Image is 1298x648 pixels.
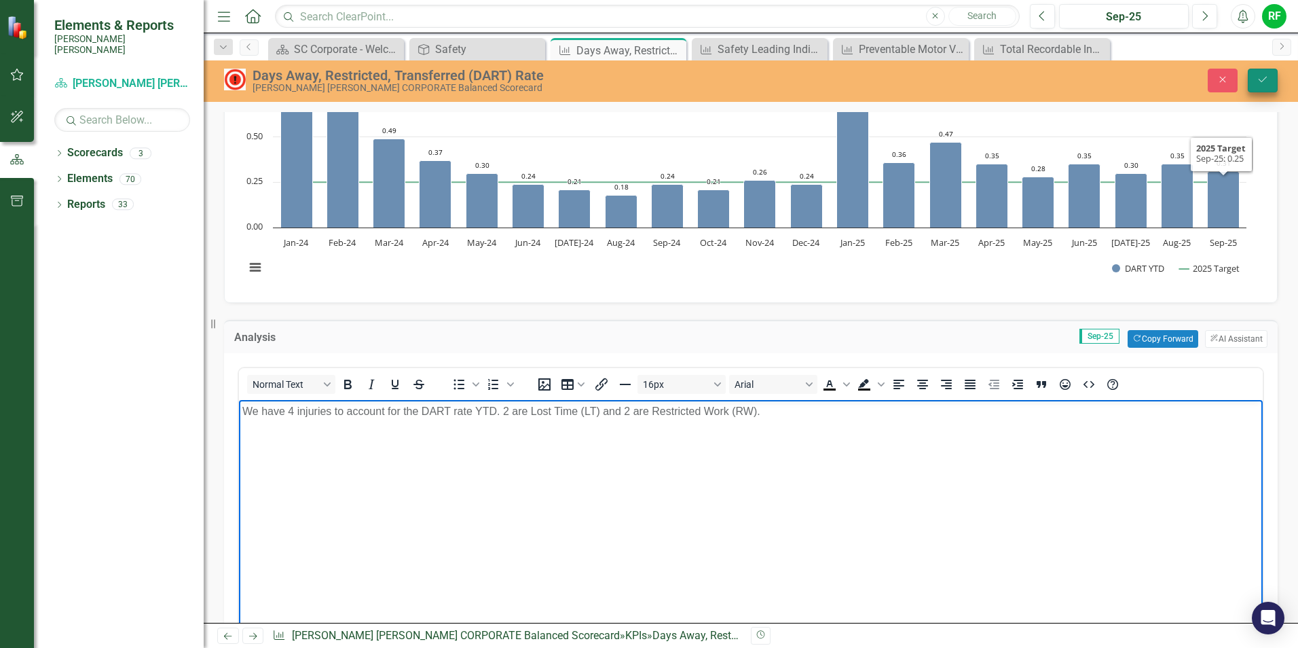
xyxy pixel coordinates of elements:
[735,379,801,390] span: Arial
[1031,164,1045,173] text: 0.28
[360,375,383,394] button: Italic
[1006,375,1029,394] button: Increase indent
[1252,602,1284,634] div: Open Intercom Messenger
[652,629,879,642] div: Days Away, Restricted, Transferred (DART) Rate
[521,171,536,181] text: 0.24
[1064,9,1184,25] div: Sep-25
[420,160,451,228] path: Apr-24, 0.37. DART YTD.
[282,236,309,249] text: Jan-24
[625,629,647,642] a: KPIs
[839,236,865,249] text: Jan-25
[1077,151,1092,160] text: 0.35
[292,629,620,642] a: [PERSON_NAME] [PERSON_NAME] CORPORATE Balanced Scorecard
[67,145,123,161] a: Scorecards
[1262,4,1286,29] button: RF
[246,258,265,277] button: View chart menu, Chart
[1022,177,1054,228] path: May-25, 0.28. DART YTD.
[1059,4,1189,29] button: Sep-25
[246,130,263,142] text: 0.50
[247,375,335,394] button: Block Normal Text
[1023,236,1052,249] text: May-25
[707,177,721,186] text: 0.21
[533,375,556,394] button: Insert image
[272,628,741,644] div: » »
[744,180,776,228] path: Nov-24, 0.26. DART YTD.
[1054,375,1077,394] button: Emojis
[327,93,359,228] path: Feb-24, 0.74. DART YTD.
[1205,330,1267,348] button: AI Assistant
[948,7,1016,26] button: Search
[792,236,820,249] text: Dec-24
[818,375,852,394] div: Text color Black
[559,190,591,228] path: Jul-24, 0.21. DART YTD.
[661,171,675,181] text: 0.24
[272,41,401,58] a: SC Corporate - Welcome to ClearPoint
[1071,236,1097,249] text: Jun-25
[791,184,823,228] path: Dec-24, 0.24. DART YTD.
[1077,375,1100,394] button: HTML Editor
[911,375,934,394] button: Align center
[407,375,430,394] button: Strikethrough
[54,17,190,33] span: Elements & Reports
[729,375,817,394] button: Font Arial
[246,175,263,187] text: 0.25
[54,108,190,132] input: Search Below...
[837,101,869,228] path: Jan-25, 0.7. DART YTD.
[422,236,449,249] text: Apr-24
[614,375,637,394] button: Horizontal line
[1112,262,1165,274] button: Show DART YTD
[238,85,1263,289] div: Chart. Highcharts interactive chart.
[447,375,481,394] div: Bullet list
[885,236,912,249] text: Feb-25
[1170,151,1185,160] text: 0.35
[935,375,958,394] button: Align right
[853,375,887,394] div: Background color Black
[253,68,815,83] div: Days Away, Restricted, Transferred (DART) Rate
[238,85,1253,289] svg: Interactive chart
[54,76,190,92] a: [PERSON_NAME] [PERSON_NAME] CORPORATE Balanced Scorecard
[985,151,999,160] text: 0.35
[1124,160,1138,170] text: 0.30
[892,149,906,159] text: 0.36
[281,97,313,228] path: Jan-24, 0.72. DART YTD.
[466,173,498,228] path: May-24, 0.3. DART YTD.
[67,197,105,213] a: Reports
[753,167,767,177] text: 0.26
[568,177,582,186] text: 0.21
[1179,262,1241,274] button: Show 2025 Target
[959,375,982,394] button: Justify
[373,139,405,228] path: Mar-24, 0.49. DART YTD.
[637,375,726,394] button: Font size 16px
[382,126,396,135] text: 0.49
[7,16,31,39] img: ClearPoint Strategy
[1111,236,1150,249] text: [DATE]-25
[978,41,1107,58] a: Total Recordable Incident Rate (TRIR)
[1163,236,1191,249] text: Aug-25
[67,171,113,187] a: Elements
[375,236,404,249] text: Mar-24
[698,190,730,228] path: Oct-24, 0.21. DART YTD.
[978,236,1005,249] text: Apr-25
[234,331,421,344] h3: Analysis
[246,220,263,232] text: 0.00
[653,236,681,249] text: Sep-24
[329,236,356,249] text: Feb-24
[294,41,401,58] div: SC Corporate - Welcome to ClearPoint
[1162,164,1193,228] path: Aug-25, 0.35. DART YTD.
[1115,173,1147,228] path: Jul-25, 0.3. DART YTD.
[112,199,134,211] div: 33
[119,173,141,185] div: 70
[859,41,965,58] div: Preventable Motor Vehicle Accident (PMVA) Rate*
[930,142,962,228] path: Mar-25, 0.47. DART YTD.
[130,147,151,159] div: 3
[239,400,1263,637] iframe: Rich Text Area
[836,41,965,58] a: Preventable Motor Vehicle Accident (PMVA) Rate*
[1101,375,1124,394] button: Help
[557,375,589,394] button: Table
[800,171,814,181] text: 0.24
[413,41,542,58] a: Safety
[976,164,1008,228] path: Apr-25, 0.35. DART YTD.
[931,236,959,249] text: Mar-25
